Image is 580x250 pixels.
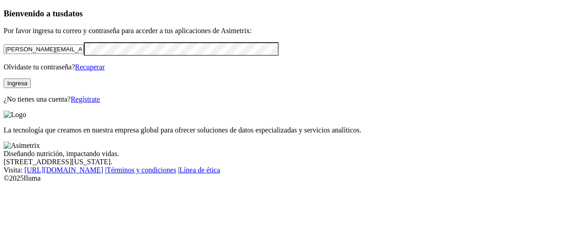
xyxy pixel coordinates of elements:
p: La tecnología que creamos en nuestra empresa global para ofrecer soluciones de datos especializad... [4,126,576,134]
div: Diseñando nutrición, impactando vidas. [4,150,576,158]
div: Visita : | | [4,166,576,174]
p: ¿No tienes una cuenta? [4,95,576,103]
a: Términos y condiciones [106,166,176,174]
a: [URL][DOMAIN_NAME] [24,166,103,174]
p: Por favor ingresa tu correo y contraseña para acceder a tus aplicaciones de Asimetrix: [4,27,576,35]
span: datos [63,9,83,18]
img: Logo [4,111,26,119]
img: Asimetrix [4,142,40,150]
div: © 2025 Iluma [4,174,576,182]
input: Tu correo [4,44,84,54]
a: Regístrate [71,95,100,103]
p: Olvidaste tu contraseña? [4,63,576,71]
h3: Bienvenido a tus [4,9,576,19]
a: Línea de ética [179,166,220,174]
div: [STREET_ADDRESS][US_STATE]. [4,158,576,166]
button: Ingresa [4,78,31,88]
a: Recuperar [75,63,105,71]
